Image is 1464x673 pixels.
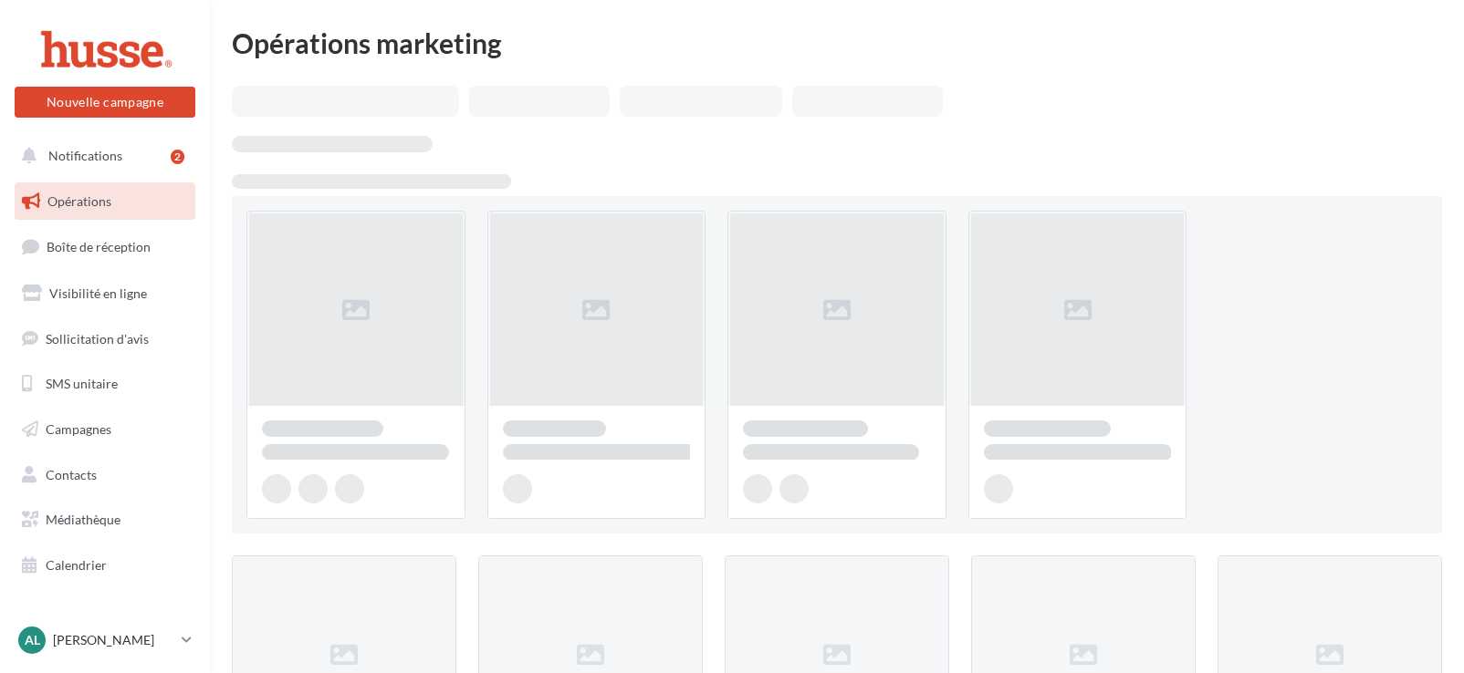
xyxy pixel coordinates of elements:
[46,557,107,573] span: Calendrier
[171,150,184,164] div: 2
[15,623,195,657] a: Al [PERSON_NAME]
[46,512,120,527] span: Médiathèque
[11,365,199,403] a: SMS unitaire
[11,501,199,539] a: Médiathèque
[49,285,147,301] span: Visibilité en ligne
[46,421,111,437] span: Campagnes
[11,456,199,494] a: Contacts
[11,182,199,221] a: Opérations
[11,320,199,358] a: Sollicitation d'avis
[15,87,195,118] button: Nouvelle campagne
[53,631,174,649] p: [PERSON_NAME]
[11,137,192,175] button: Notifications 2
[11,227,199,266] a: Boîte de réception
[25,631,40,649] span: Al
[48,148,122,163] span: Notifications
[47,193,111,209] span: Opérations
[232,29,1442,57] div: Opérations marketing
[11,274,199,313] a: Visibilité en ligne
[47,239,151,254] span: Boîte de réception
[46,330,149,346] span: Sollicitation d'avis
[46,376,118,391] span: SMS unitaire
[11,546,199,585] a: Calendrier
[11,410,199,449] a: Campagnes
[46,467,97,482] span: Contacts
